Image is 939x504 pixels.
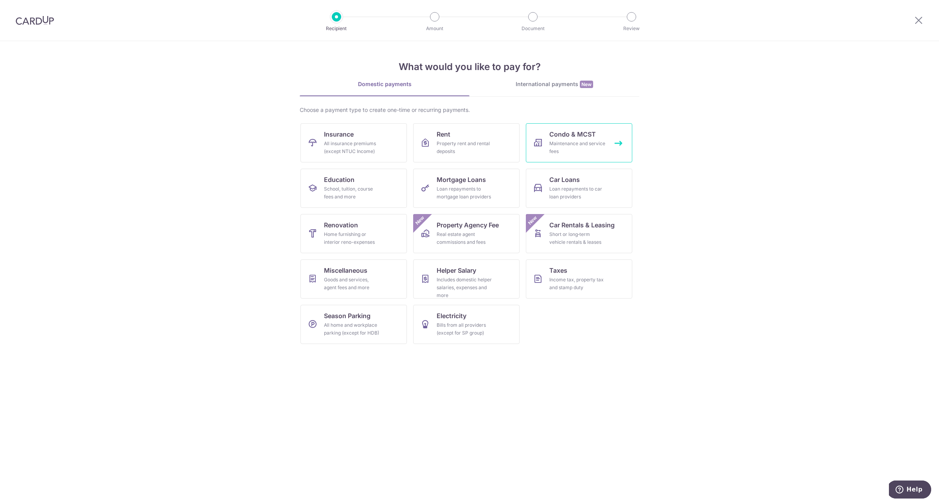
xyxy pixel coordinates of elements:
a: Condo & MCSTMaintenance and service fees [526,123,632,162]
div: All insurance premiums (except NTUC Income) [324,140,380,155]
div: Income tax, property tax and stamp duty [549,276,606,292]
span: Mortgage Loans [437,175,486,184]
div: All home and workplace parking (except for HDB) [324,321,380,337]
div: Loan repayments to mortgage loan providers [437,185,493,201]
div: School, tuition, course fees and more [324,185,380,201]
span: Property Agency Fee [437,220,499,230]
p: Amount [406,25,464,32]
a: Car LoansLoan repayments to car loan providers [526,169,632,208]
span: Condo & MCST [549,130,596,139]
span: Help [18,5,34,13]
div: Choose a payment type to create one-time or recurring payments. [300,106,639,114]
span: New [526,214,539,227]
div: Maintenance and service fees [549,140,606,155]
a: ElectricityBills from all providers (except for SP group) [413,305,520,344]
a: Season ParkingAll home and workplace parking (except for HDB) [300,305,407,344]
a: Helper SalaryIncludes domestic helper salaries, expenses and more [413,259,520,299]
a: MiscellaneousGoods and services, agent fees and more [300,259,407,299]
a: InsuranceAll insurance premiums (except NTUC Income) [300,123,407,162]
span: New [414,214,426,227]
a: Car Rentals & LeasingShort or long‑term vehicle rentals & leasesNew [526,214,632,253]
div: Goods and services, agent fees and more [324,276,380,292]
p: Document [504,25,562,32]
span: New [580,81,593,88]
a: Property Agency FeeReal estate agent commissions and feesNew [413,214,520,253]
img: CardUp [16,16,54,25]
h4: What would you like to pay for? [300,60,639,74]
div: International payments [469,80,639,88]
span: Helper Salary [437,266,476,275]
span: Car Rentals & Leasing [549,220,615,230]
a: TaxesIncome tax, property tax and stamp duty [526,259,632,299]
iframe: Opens a widget where you can find more information [889,481,931,500]
div: Property rent and rental deposits [437,140,493,155]
a: RenovationHome furnishing or interior reno-expenses [300,214,407,253]
a: Mortgage LoansLoan repayments to mortgage loan providers [413,169,520,208]
span: Rent [437,130,450,139]
span: Car Loans [549,175,580,184]
div: Short or long‑term vehicle rentals & leases [549,230,606,246]
div: Includes domestic helper salaries, expenses and more [437,276,493,299]
span: Renovation [324,220,358,230]
span: Education [324,175,354,184]
div: Real estate agent commissions and fees [437,230,493,246]
p: Recipient [308,25,365,32]
a: EducationSchool, tuition, course fees and more [300,169,407,208]
span: Season Parking [324,311,371,320]
a: RentProperty rent and rental deposits [413,123,520,162]
div: Bills from all providers (except for SP group) [437,321,493,337]
div: Home furnishing or interior reno-expenses [324,230,380,246]
span: Insurance [324,130,354,139]
p: Review [603,25,660,32]
span: Electricity [437,311,466,320]
div: Loan repayments to car loan providers [549,185,606,201]
span: Taxes [549,266,567,275]
div: Domestic payments [300,80,469,88]
span: Miscellaneous [324,266,367,275]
